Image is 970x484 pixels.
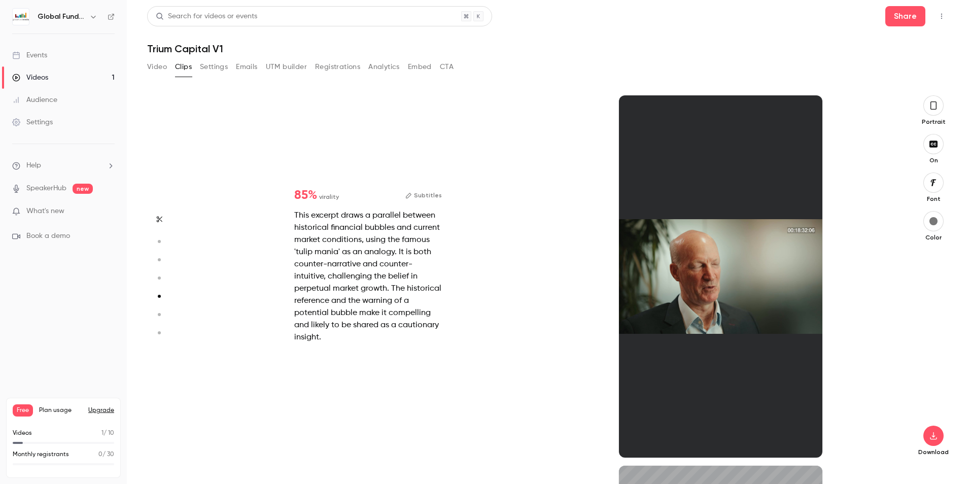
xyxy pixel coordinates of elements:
span: What's new [26,206,64,217]
span: Help [26,160,41,171]
span: Free [13,404,33,417]
button: Embed [408,59,432,75]
span: 0 [98,452,102,458]
span: Plan usage [39,406,82,414]
span: new [73,184,93,194]
button: Top Bar Actions [933,8,950,24]
h1: Trium Capital V1 [147,43,950,55]
a: SpeakerHub [26,183,66,194]
p: Font [917,195,950,203]
p: On [917,156,950,164]
button: Registrations [315,59,360,75]
div: Settings [12,117,53,127]
div: This excerpt draws a parallel between historical financial bubbles and current market conditions,... [294,210,442,343]
p: Videos [13,429,32,438]
button: Upgrade [88,406,114,414]
h6: Global Fund Media [38,12,85,22]
button: CTA [440,59,454,75]
iframe: Noticeable Trigger [102,207,115,216]
p: / 30 [98,450,114,459]
button: Emails [236,59,257,75]
p: Portrait [917,118,950,126]
li: help-dropdown-opener [12,160,115,171]
span: virality [319,192,339,201]
span: Book a demo [26,231,70,241]
button: Settings [200,59,228,75]
span: 85 % [294,189,317,201]
div: Audience [12,95,57,105]
button: Subtitles [405,189,442,201]
button: Analytics [368,59,400,75]
p: Color [917,233,950,241]
div: Videos [12,73,48,83]
div: Search for videos or events [156,11,257,22]
p: / 10 [101,429,114,438]
p: Monthly registrants [13,450,69,459]
button: UTM builder [266,59,307,75]
div: Events [12,50,47,60]
button: Video [147,59,167,75]
img: Global Fund Media [13,9,29,25]
span: 1 [101,430,103,436]
p: Download [917,448,950,456]
button: Clips [175,59,192,75]
button: Share [885,6,925,26]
